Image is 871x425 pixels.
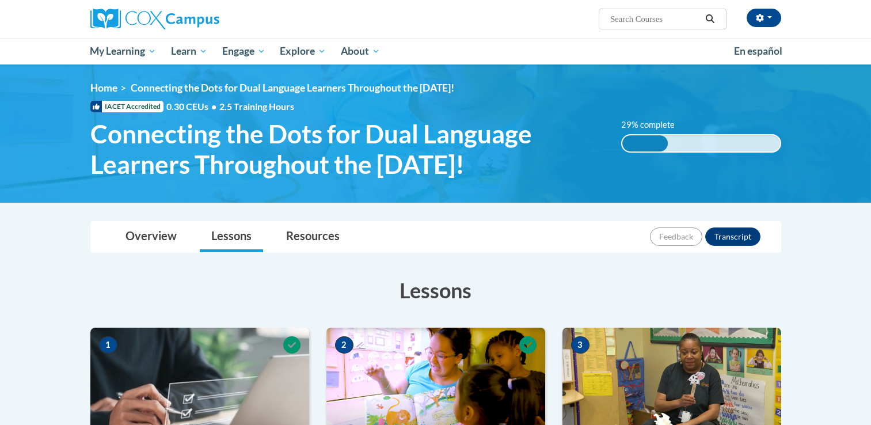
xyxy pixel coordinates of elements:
[90,276,781,305] h3: Lessons
[90,9,309,29] a: Cox Campus
[114,222,188,252] a: Overview
[90,101,163,112] span: IACET Accredited
[90,119,604,180] span: Connecting the Dots for Dual Language Learners Throughout the [DATE]!
[341,44,380,58] span: About
[335,336,353,354] span: 2
[727,39,790,63] a: En español
[83,38,164,64] a: My Learning
[275,222,351,252] a: Resources
[90,9,219,29] img: Cox Campus
[131,82,454,94] span: Connecting the Dots for Dual Language Learners Throughout the [DATE]!
[747,9,781,27] button: Account Settings
[211,101,216,112] span: •
[99,336,117,354] span: 1
[166,100,219,113] span: 0.30 CEUs
[333,38,387,64] a: About
[650,227,702,246] button: Feedback
[163,38,215,64] a: Learn
[734,45,782,57] span: En español
[280,44,326,58] span: Explore
[90,82,117,94] a: Home
[73,38,798,64] div: Main menu
[705,227,760,246] button: Transcript
[219,101,294,112] span: 2.5 Training Hours
[222,44,265,58] span: Engage
[90,44,156,58] span: My Learning
[622,135,668,151] div: 29% complete
[272,38,333,64] a: Explore
[621,119,687,131] label: 29% complete
[215,38,273,64] a: Engage
[701,12,718,26] button: Search
[571,336,589,354] span: 3
[609,12,701,26] input: Search Courses
[171,44,207,58] span: Learn
[200,222,263,252] a: Lessons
